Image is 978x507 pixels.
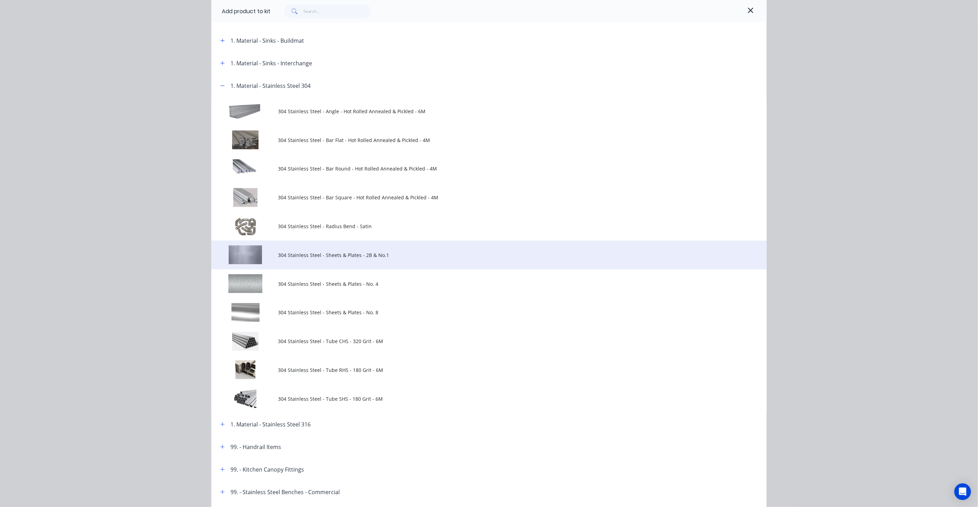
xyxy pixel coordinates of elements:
span: 304 Stainless Steel - Sheets & Plates - No. 8 [278,309,669,316]
span: 304 Stainless Steel - Bar Round - Hot Rolled Annealed & Pickled - 4M [278,165,669,172]
input: Search... [304,5,371,18]
span: 304 Stainless Steel - Radius Bend - Satin [278,223,669,230]
div: 99. - Handrail Items [230,443,281,451]
div: Open Intercom Messenger [954,483,971,500]
div: 99. - Stainless Steel Benches - Commercial [230,488,340,496]
div: 1. Material - Sinks - Interchange [230,59,312,67]
div: 1. Material - Stainless Steel 304 [230,82,311,90]
span: 304 Stainless Steel - Bar Flat - Hot Rolled Annealed & Pickled - 4M [278,136,669,144]
span: 304 Stainless Steel - Sheets & Plates - No. 4 [278,280,669,288]
span: 304 Stainless Steel - Tube CHS - 320 Grit - 6M [278,338,669,345]
div: 1. Material - Stainless Steel 316 [230,420,311,429]
span: 304 Stainless Steel - Angle - Hot Rolled Annealed & Pickled - 6M [278,108,669,115]
div: 99. - Kitchen Canopy Fittings [230,465,304,474]
span: 304 Stainless Steel - Sheets & Plates - 2B & No.1 [278,251,669,259]
span: 304 Stainless Steel - Tube SHS - 180 Grit - 6M [278,395,669,402]
div: Add product to kit [222,7,270,16]
span: 304 Stainless Steel - Bar Square - Hot Rolled Annealed & Pickled - 4M [278,194,669,201]
div: 1. Material - Sinks - Buildmat [230,36,304,45]
span: 304 Stainless Steel - Tube RHS - 180 Grit - 6M [278,366,669,374]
